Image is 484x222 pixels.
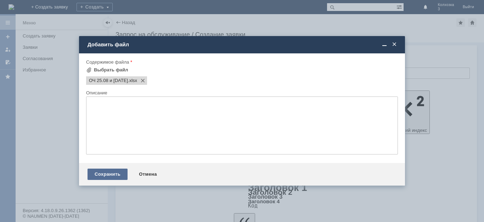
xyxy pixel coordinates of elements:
[3,3,103,8] div: удалить ОЧ за 25.08. и [DATE]
[86,60,396,64] div: Содержимое файла
[391,41,398,48] span: Закрыть
[86,90,396,95] div: Описание
[381,41,388,48] span: Свернуть (Ctrl + M)
[94,67,128,73] div: Выбрать файл
[89,78,128,83] span: ОЧ 25.08 и 26.08.2025.xlsx
[88,41,398,48] div: Добавить файл
[128,78,137,83] span: ОЧ 25.08 и 26.08.2025.xlsx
